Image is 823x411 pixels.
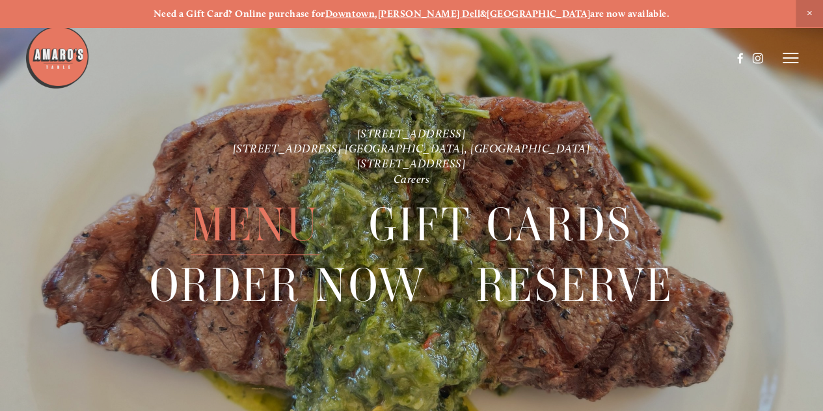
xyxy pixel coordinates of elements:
a: Gift Cards [369,195,633,254]
strong: Need a Gift Card? Online purchase for [154,8,325,20]
a: Downtown [325,8,375,20]
a: [STREET_ADDRESS] [357,157,466,171]
a: Careers [394,172,430,186]
strong: & [480,8,487,20]
img: Amaro's Table [25,25,90,90]
a: [GEOGRAPHIC_DATA] [487,8,590,20]
a: Reserve [476,255,674,315]
strong: , [375,8,377,20]
span: Reserve [476,255,674,315]
a: Menu [191,195,319,254]
a: [STREET_ADDRESS] [357,126,466,140]
a: [STREET_ADDRESS] [GEOGRAPHIC_DATA], [GEOGRAPHIC_DATA] [233,141,591,155]
strong: are now available. [590,8,669,20]
a: [PERSON_NAME] Dell [378,8,480,20]
span: Order Now [150,255,427,315]
a: Order Now [150,255,427,315]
